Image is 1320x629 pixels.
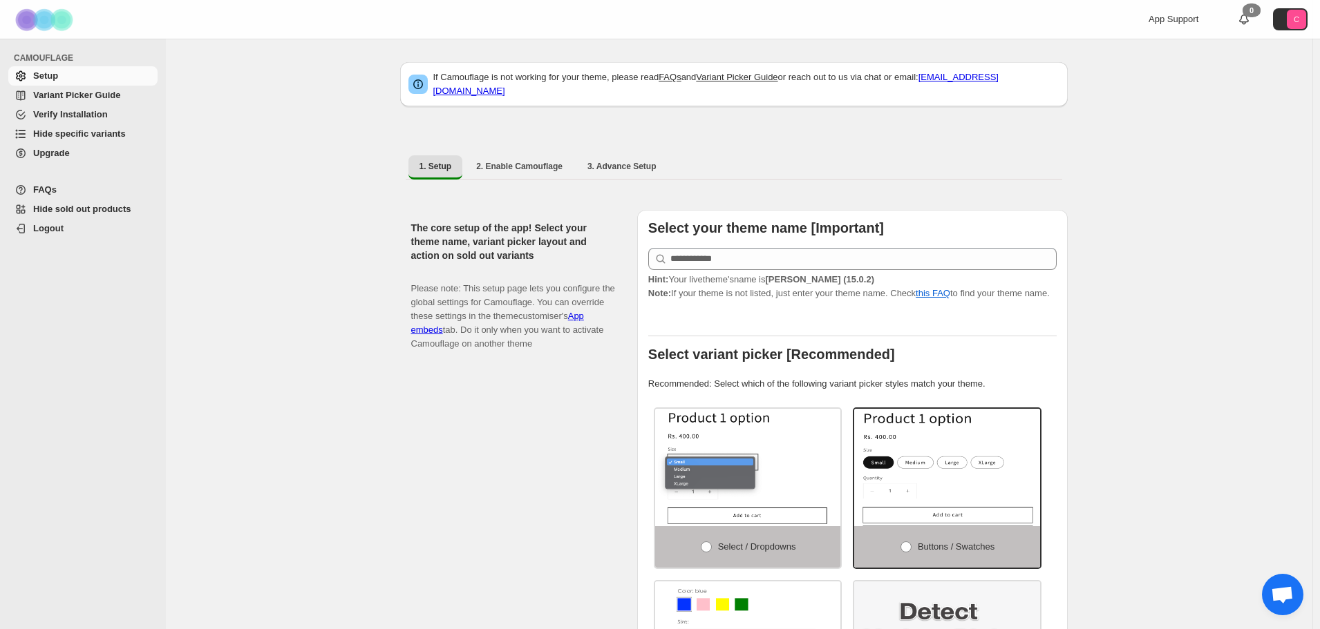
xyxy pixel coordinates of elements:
[918,541,994,552] span: Buttons / Swatches
[1237,12,1251,26] a: 0
[1243,3,1261,17] div: 0
[8,124,158,144] a: Hide specific variants
[33,109,108,119] span: Verify Installation
[1262,574,1303,615] a: Open chat
[33,204,131,214] span: Hide sold out products
[33,184,57,195] span: FAQs
[476,161,563,172] span: 2. Enable Camouflage
[648,377,1057,391] p: Recommended: Select which of the following variant picker styles match your theme.
[8,86,158,105] a: Variant Picker Guide
[648,273,1057,300] p: If your theme is not listed, just enter your theme name. Check to find your theme name.
[1294,15,1299,23] text: C
[33,223,64,233] span: Logout
[659,72,681,82] a: FAQs
[1287,10,1306,29] span: Avatar with initials C
[696,72,777,82] a: Variant Picker Guide
[648,274,874,284] span: Your live theme's name is
[916,288,950,298] a: this FAQ
[1273,8,1308,30] button: Avatar with initials C
[8,144,158,163] a: Upgrade
[854,409,1040,526] img: Buttons / Swatches
[411,268,615,351] p: Please note: This setup page lets you configure the global settings for Camouflage. You can overr...
[718,541,796,552] span: Select / Dropdowns
[765,274,874,284] strong: [PERSON_NAME] (15.0.2)
[655,409,841,526] img: Select / Dropdowns
[8,200,158,219] a: Hide sold out products
[11,1,80,39] img: Camouflage
[648,274,669,284] strong: Hint:
[33,128,126,139] span: Hide specific variants
[8,219,158,238] a: Logout
[8,105,158,124] a: Verify Installation
[33,90,120,100] span: Variant Picker Guide
[587,161,657,172] span: 3. Advance Setup
[33,148,70,158] span: Upgrade
[648,288,671,298] strong: Note:
[433,70,1059,98] p: If Camouflage is not working for your theme, please read and or reach out to us via chat or email:
[648,220,884,235] b: Select your theme name [Important]
[8,180,158,200] a: FAQs
[14,52,159,64] span: CAMOUFLAGE
[411,221,615,262] h2: The core setup of the app! Select your theme name, variant picker layout and action on sold out v...
[33,70,58,81] span: Setup
[419,161,452,172] span: 1. Setup
[648,347,895,362] b: Select variant picker [Recommended]
[8,66,158,86] a: Setup
[1149,14,1198,24] span: App Support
